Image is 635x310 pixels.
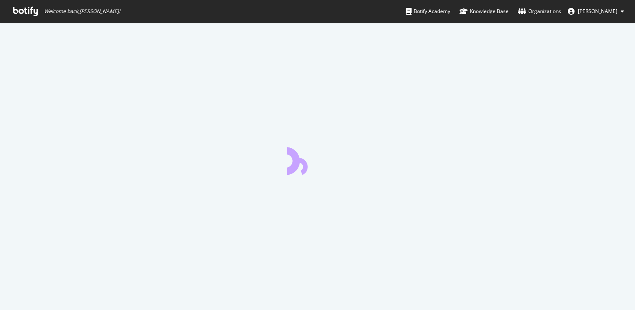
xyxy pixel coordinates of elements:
span: Welcome back, [PERSON_NAME] ! [44,8,120,15]
button: [PERSON_NAME] [561,5,631,18]
div: Knowledge Base [459,7,509,16]
div: Botify Academy [406,7,450,16]
div: animation [287,144,348,175]
div: Organizations [518,7,561,16]
span: Kristina Fox [578,8,617,15]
